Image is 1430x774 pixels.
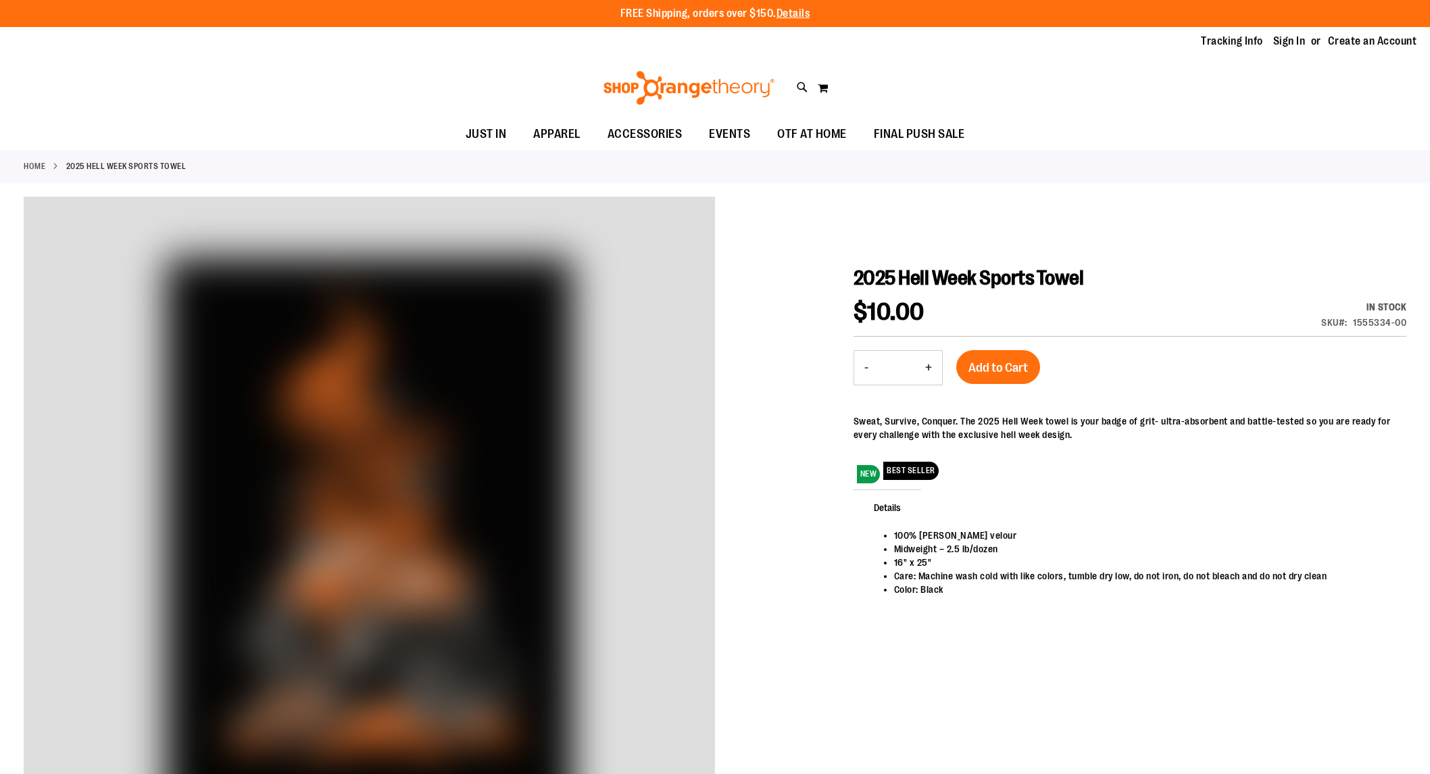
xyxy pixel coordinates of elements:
[1321,300,1406,314] div: Availability
[764,119,860,150] a: OTF AT HOME
[24,160,45,172] a: Home
[968,360,1028,375] span: Add to Cart
[894,569,1393,583] li: Care: Machine wash cold with like colors, tumble dry low, do not iron, do not bleach and do not d...
[601,71,776,105] img: Shop Orangetheory
[1321,317,1348,328] strong: SKU
[854,266,1084,289] span: 2025 Hell Week Sports Towel
[874,119,965,149] span: FINAL PUSH SALE
[452,119,520,150] a: JUST IN
[860,119,979,150] a: FINAL PUSH SALE
[709,119,750,149] span: EVENTS
[466,119,507,149] span: JUST IN
[777,119,847,149] span: OTF AT HOME
[66,160,187,172] strong: 2025 Hell Week Sports Towel
[1273,34,1306,49] a: Sign In
[854,414,1406,441] div: Sweat, Survive, Conquer. The 2025 Hell Week towel is your badge of grit- ultra-absorbent and batt...
[879,352,915,384] input: Product quantity
[956,350,1040,384] button: Add to Cart
[608,119,683,149] span: ACCESSORIES
[915,351,942,385] button: Increase product quantity
[883,462,939,480] span: BEST SELLER
[894,542,1393,556] li: Midweight – 2.5 lb/dozen
[1328,34,1417,49] a: Create an Account
[594,119,696,149] a: ACCESSORIES
[776,7,810,20] a: Details
[894,529,1393,542] li: 100% [PERSON_NAME] velour
[854,489,921,525] span: Details
[894,556,1393,569] li: 16" x 25"
[695,119,764,150] a: EVENTS
[620,6,810,22] p: FREE Shipping, orders over $150.
[854,298,924,326] span: $10.00
[1353,316,1406,329] div: 1555334-00
[1201,34,1263,49] a: Tracking Info
[854,351,879,385] button: Decrease product quantity
[1366,301,1406,312] span: In stock
[533,119,581,149] span: APPAREL
[894,583,1393,596] li: Color: Black
[520,119,594,150] a: APPAREL
[857,465,881,483] span: NEW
